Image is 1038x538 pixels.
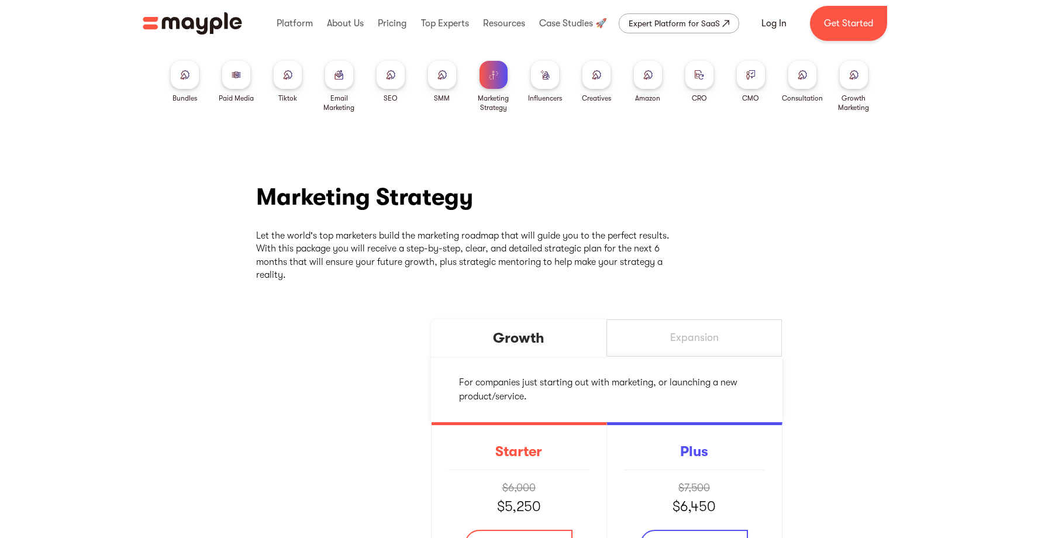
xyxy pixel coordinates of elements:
[219,94,254,103] div: Paid Media
[619,13,739,33] a: Expert Platform for SaaS
[629,16,720,30] div: Expert Platform for SaaS
[256,182,473,212] h2: Marketing Strategy
[528,94,562,103] div: Influencers
[833,61,875,112] a: Growth Marketing
[680,443,708,460] h3: Plus
[502,480,536,496] p: $6,000
[782,94,823,103] div: Consultation
[635,94,660,103] div: Amazon
[143,12,242,35] img: Mayple logo
[324,5,367,42] div: About Us
[497,496,541,517] p: $5,250
[434,94,450,103] div: SMM
[473,61,515,112] a: Marketing Strategy
[318,61,360,112] a: Email Marketing
[375,5,409,42] div: Pricing
[737,61,765,103] a: CMO
[278,94,297,103] div: Tiktok
[582,94,611,103] div: Creatives
[418,5,472,42] div: Top Experts
[173,94,197,103] div: Bundles
[634,61,662,103] a: Amazon
[428,61,456,103] a: SMM
[742,94,759,103] div: CMO
[810,6,887,41] a: Get Started
[495,443,542,460] h3: Starter
[692,94,707,103] div: CRO
[459,375,754,403] p: For companies just starting out with marketing, or launching a new product/service.
[171,61,199,103] a: Bundles
[274,5,316,42] div: Platform
[318,94,360,112] div: Email Marketing
[473,94,515,112] div: Marketing Strategy
[256,229,677,282] p: Let the world's top marketers build the marketing roadmap that will guide you to the perfect resu...
[582,61,611,103] a: Creatives
[670,331,719,344] div: Expansion
[678,480,710,496] p: $7,500
[480,5,528,42] div: Resources
[833,94,875,112] div: Growth Marketing
[274,61,302,103] a: Tiktok
[219,61,254,103] a: Paid Media
[528,61,562,103] a: Influencers
[747,9,801,37] a: Log In
[685,61,713,103] a: CRO
[673,496,716,517] p: $6,450
[143,12,242,35] a: home
[377,61,405,103] a: SEO
[384,94,398,103] div: SEO
[782,61,823,103] a: Consultation
[493,329,544,347] div: Growth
